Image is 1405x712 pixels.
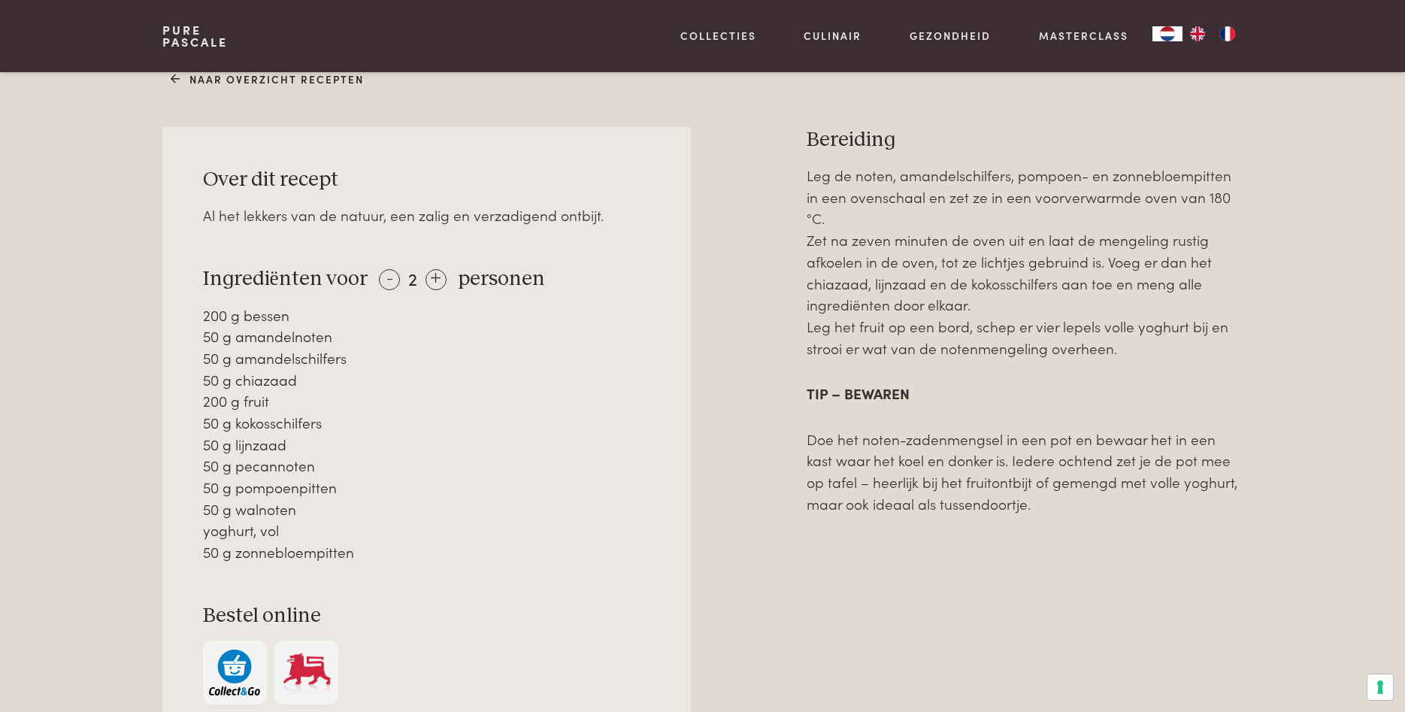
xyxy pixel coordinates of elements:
a: PurePascale [162,24,228,48]
a: Gezondheid [910,28,991,44]
div: 50 g amandelnoten [203,326,651,347]
div: 50 g pompoenpitten [203,477,651,498]
div: 200 g fruit [203,390,651,412]
button: Uw voorkeuren voor toestemming voor trackingtechnologieën [1367,674,1393,700]
a: NL [1152,26,1182,41]
h3: Over dit recept [203,167,651,193]
span: Ingrediënten voor [203,268,368,289]
span: personen [458,268,545,289]
div: + [425,269,447,290]
div: 50 g amandelschilfers [203,347,651,369]
img: Delhaize [281,650,332,695]
div: 50 g walnoten [203,498,651,520]
ul: Language list [1182,26,1243,41]
div: 200 g bessen [203,304,651,326]
div: Al het lekkers van de natuur, een zalig en verzadigend ontbijt. [203,205,651,226]
img: c308188babc36a3a401bcb5cb7e020f4d5ab42f7cacd8327e500463a43eeb86c.svg [209,650,260,695]
h3: Bestel online [203,603,651,629]
a: Naar overzicht recepten [171,71,364,87]
p: Leg de noten, amandelschilfers, pompoen- en zonnebloempitten in een ovenschaal en zet ze in een v... [807,165,1243,359]
div: 50 g pecannoten [203,455,651,477]
strong: TIP – BEWAREN [807,383,910,403]
div: 50 g kokosschilfers [203,412,651,434]
div: 50 g zonnebloempitten [203,541,651,563]
aside: Language selected: Nederlands [1152,26,1243,41]
a: Culinair [804,28,861,44]
a: Collecties [680,28,756,44]
div: 50 g chiazaad [203,369,651,391]
a: EN [1182,26,1213,41]
h3: Bereiding [807,127,1243,153]
a: Masterclass [1039,28,1128,44]
a: FR [1213,26,1243,41]
div: yoghurt, vol [203,520,651,541]
div: - [379,269,400,290]
div: 50 g lijnzaad [203,434,651,456]
p: Doe het noten-zadenmengsel in een pot en bewaar het in een kast waar het koel en donker is. Ieder... [807,429,1243,515]
div: Language [1152,26,1182,41]
span: 2 [408,265,417,290]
